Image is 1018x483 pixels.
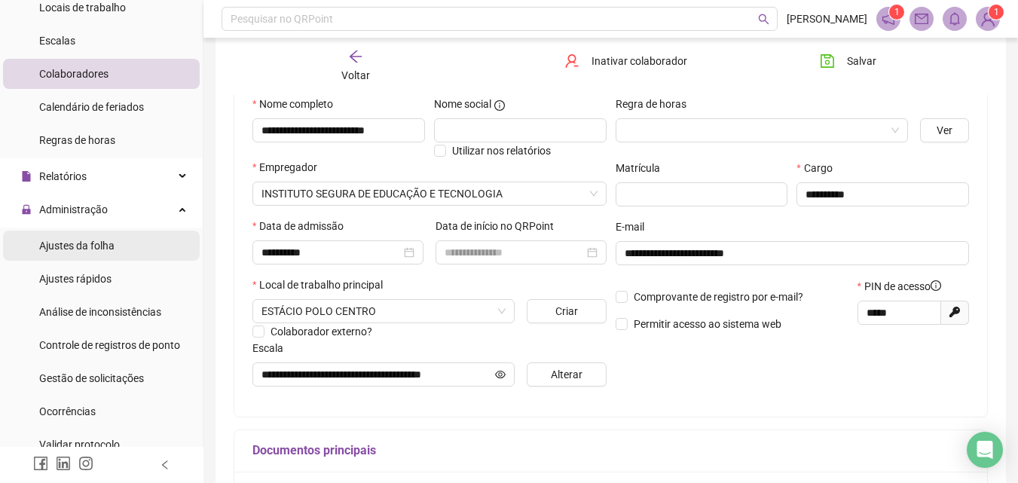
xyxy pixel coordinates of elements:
[56,456,71,471] span: linkedin
[889,5,904,20] sup: 1
[160,460,170,470] span: left
[39,101,144,113] span: Calendário de feriados
[553,49,699,73] button: Inativar colaborador
[261,300,506,323] span: ESTÁCIO MANAUS, CONSTANTINO NERY 300
[994,7,999,17] span: 1
[39,306,161,318] span: Análise de inconsistências
[252,159,327,176] label: Empregador
[21,171,32,182] span: file
[252,340,293,356] label: Escala
[616,219,654,235] label: E-mail
[495,369,506,380] span: eye
[555,303,578,319] span: Criar
[931,280,941,291] span: info-circle
[616,160,670,176] label: Matrícula
[864,278,941,295] span: PIN de acesso
[634,318,781,330] span: Permitir acesso ao sistema web
[341,69,370,81] span: Voltar
[634,291,803,303] span: Comprovante de registro por e-mail?
[920,118,969,142] button: Ver
[452,145,551,157] span: Utilizar nos relatórios
[564,53,579,69] span: user-delete
[39,273,112,285] span: Ajustes rápidos
[39,170,87,182] span: Relatórios
[39,68,109,80] span: Colaboradores
[616,96,696,112] label: Regra de horas
[348,49,363,64] span: arrow-left
[809,49,888,73] button: Salvar
[847,53,876,69] span: Salvar
[967,432,1003,468] div: Open Intercom Messenger
[21,204,32,215] span: lock
[494,100,505,111] span: info-circle
[252,96,343,112] label: Nome completo
[252,218,353,234] label: Data de admissão
[758,14,769,25] span: search
[882,12,895,26] span: notification
[39,203,108,216] span: Administração
[39,405,96,417] span: Ocorrências
[977,8,999,30] img: 95294
[78,456,93,471] span: instagram
[39,35,75,47] span: Escalas
[894,7,900,17] span: 1
[39,134,115,146] span: Regras de horas
[436,218,564,234] label: Data de início no QRPoint
[551,366,582,383] span: Alterar
[39,2,126,14] span: Locais de trabalho
[39,372,144,384] span: Gestão de solicitações
[527,362,606,387] button: Alterar
[434,96,491,112] span: Nome social
[39,240,115,252] span: Ajustes da folha
[915,12,928,26] span: mail
[252,277,393,293] label: Local de trabalho principal
[39,339,180,351] span: Controle de registros de ponto
[989,5,1004,20] sup: Atualize o seu contato no menu Meus Dados
[39,439,120,451] span: Validar protocolo
[527,299,606,323] button: Criar
[271,326,372,338] span: Colaborador externo?
[33,456,48,471] span: facebook
[252,442,969,460] h5: Documentos principais
[796,160,842,176] label: Cargo
[787,11,867,27] span: [PERSON_NAME]
[948,12,961,26] span: bell
[820,53,835,69] span: save
[261,182,598,205] span: SEGURA TREINAMENTO PROFISSIONAL E APOIO A EDUCAÇÃO - LTDA
[937,122,952,139] span: Ver
[592,53,687,69] span: Inativar colaborador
